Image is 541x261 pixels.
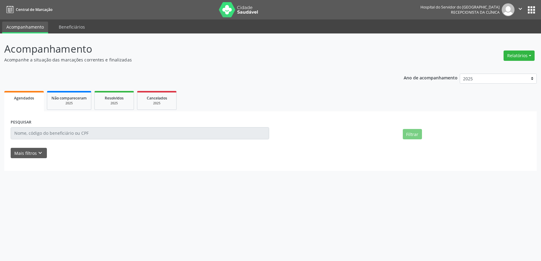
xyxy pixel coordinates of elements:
button:  [515,3,526,16]
button: Relatórios [504,50,535,61]
i: keyboard_arrow_down [37,150,44,156]
span: Recepcionista da clínica [451,10,500,15]
img: img [502,3,515,16]
span: Agendados [14,96,34,101]
button: apps [526,5,537,15]
p: Ano de acompanhamento [404,74,458,81]
div: 2025 [99,101,129,106]
i:  [517,5,524,12]
p: Acompanhe a situação das marcações correntes e finalizadas [4,57,377,63]
span: Central de Marcação [16,7,52,12]
input: Nome, código do beneficiário ou CPF [11,127,269,139]
button: Filtrar [403,129,422,139]
div: 2025 [142,101,172,106]
a: Beneficiários [54,22,89,32]
div: 2025 [51,101,87,106]
label: PESQUISAR [11,118,31,127]
span: Resolvidos [105,96,124,101]
a: Central de Marcação [4,5,52,15]
p: Acompanhamento [4,41,377,57]
button: Mais filtroskeyboard_arrow_down [11,148,47,158]
div: Hospital do Servidor do [GEOGRAPHIC_DATA] [420,5,500,10]
span: Não compareceram [51,96,87,101]
a: Acompanhamento [2,22,48,33]
span: Cancelados [147,96,167,101]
